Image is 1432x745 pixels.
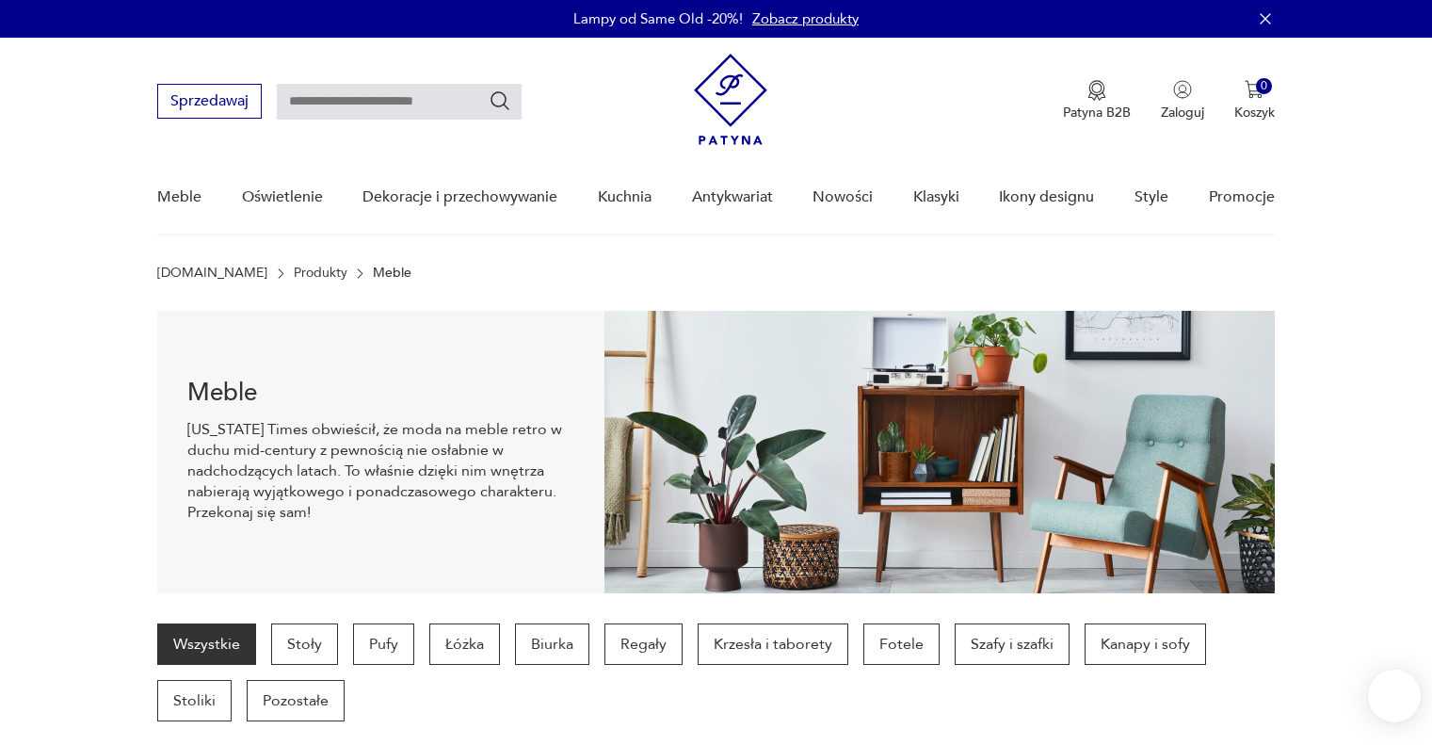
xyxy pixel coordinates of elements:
[1161,104,1204,121] p: Zaloguj
[157,84,262,119] button: Sprzedawaj
[1173,80,1192,99] img: Ikonka użytkownika
[604,311,1275,593] img: Meble
[271,624,338,665] a: Stoły
[692,161,773,234] a: Antykwariat
[1063,80,1131,121] a: Ikona medaluPatyna B2B
[1085,624,1206,665] a: Kanapy i sofy
[1161,80,1204,121] button: Zaloguj
[604,624,683,665] a: Regały
[813,161,873,234] a: Nowości
[242,161,323,234] a: Oświetlenie
[157,161,201,234] a: Meble
[157,624,256,665] a: Wszystkie
[1256,78,1272,94] div: 0
[247,680,345,721] a: Pozostałe
[955,624,1070,665] a: Szafy i szafki
[157,266,267,281] a: [DOMAIN_NAME]
[187,419,574,523] p: [US_STATE] Times obwieścił, że moda na meble retro w duchu mid-century z pewnością nie osłabnie w...
[694,54,767,145] img: Patyna - sklep z meblami i dekoracjami vintage
[187,381,574,404] h1: Meble
[1063,104,1131,121] p: Patyna B2B
[1209,161,1275,234] a: Promocje
[1234,104,1275,121] p: Koszyk
[999,161,1094,234] a: Ikony designu
[489,89,511,112] button: Szukaj
[752,9,859,28] a: Zobacz produkty
[373,266,411,281] p: Meble
[573,9,743,28] p: Lampy od Same Old -20%!
[362,161,557,234] a: Dekoracje i przechowywanie
[429,624,500,665] a: Łóżka
[698,624,848,665] a: Krzesła i taborety
[515,624,589,665] a: Biurka
[863,624,940,665] a: Fotele
[1245,80,1263,99] img: Ikona koszyka
[294,266,347,281] a: Produkty
[1134,161,1168,234] a: Style
[1234,80,1275,121] button: 0Koszyk
[1063,80,1131,121] button: Patyna B2B
[157,680,232,721] a: Stoliki
[1368,670,1421,722] iframe: Smartsupp widget button
[913,161,959,234] a: Klasyki
[353,624,414,665] a: Pufy
[598,161,652,234] a: Kuchnia
[157,96,262,109] a: Sprzedawaj
[1087,80,1106,101] img: Ikona medalu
